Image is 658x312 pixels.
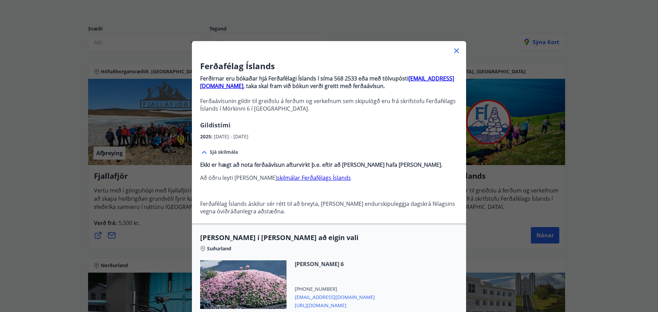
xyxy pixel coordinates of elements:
p: Ferðafélag Íslands áskilur sér rétt til að breyta, [PERSON_NAME] endurskipuleggja dagskrá félagsi... [200,200,458,215]
span: [DATE] - [DATE] [214,133,248,140]
p: Ferðaávísunin gildir til greiðslu á ferðum og verkefnum sem skipulögð eru frá skrifstofu Ferðafél... [200,97,458,112]
strong: , taka skal fram við bókun verði greitt með ferðaávísun. [243,82,385,90]
span: [EMAIL_ADDRESS][DOMAIN_NAME] [295,292,375,301]
span: [PERSON_NAME] í [PERSON_NAME] að eigin vali [200,233,458,242]
span: Suðurland [207,245,231,252]
span: Sjá skilmála [210,149,238,155]
a: skilmálar Ferðafélags Íslands [277,174,351,182]
span: [PHONE_NUMBER] [295,286,375,292]
p: Að öðru leyti [PERSON_NAME] [200,174,458,182]
strong: Ekki er hægt að nota ferðaávísun afturvirkt þ.e. eftir að [PERSON_NAME] hafa [PERSON_NAME]. [200,161,442,169]
a: [EMAIL_ADDRESS][DOMAIN_NAME] [200,75,454,90]
strong: Ferðirnar eru bókaðar hjá Ferðafélagi Íslands í síma 568 2533 eða með tölvupósti [200,75,409,82]
span: [PERSON_NAME] 6 [295,260,375,268]
h3: Ferðafélag Íslands [200,60,458,72]
span: Gildistími [200,121,231,129]
span: 2025 : [200,133,214,140]
span: [URL][DOMAIN_NAME] [295,301,375,309]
